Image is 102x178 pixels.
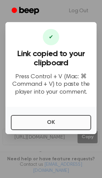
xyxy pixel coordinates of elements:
[62,3,95,19] a: Log Out
[11,49,91,68] h3: Link copied to your clipboard
[43,29,59,45] div: ✔
[11,115,91,130] button: OK
[7,4,45,18] a: Beep
[11,73,91,96] p: Press Control + V (Mac: ⌘ Command + V) to paste the player into your comment.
